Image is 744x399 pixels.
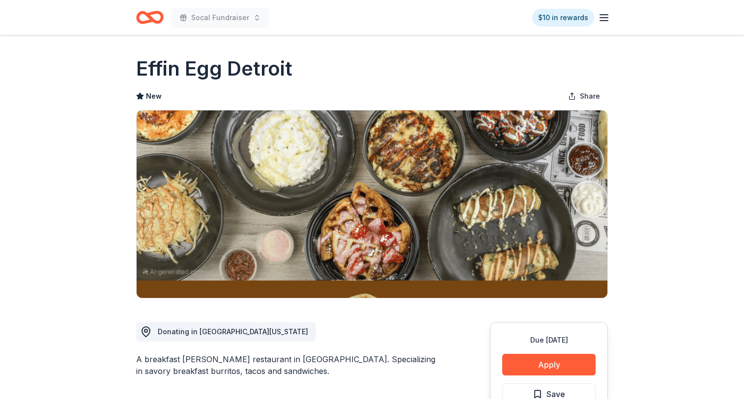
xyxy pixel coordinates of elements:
[560,86,608,106] button: Share
[158,327,308,336] span: Donating in [GEOGRAPHIC_DATA][US_STATE]
[580,90,600,102] span: Share
[502,354,596,375] button: Apply
[137,110,607,298] img: Image for Effin Egg Detroit
[136,6,164,29] a: Home
[136,55,292,82] h1: Effin Egg Detroit
[502,334,596,346] div: Due [DATE]
[136,353,443,377] div: A breakfast [PERSON_NAME] restaurant in [GEOGRAPHIC_DATA]. Specializing in savory breakfast burri...
[146,90,162,102] span: New
[532,9,594,27] a: $10 in rewards
[191,12,249,24] span: Socal Fundraiser
[172,8,269,27] button: Socal Fundraiser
